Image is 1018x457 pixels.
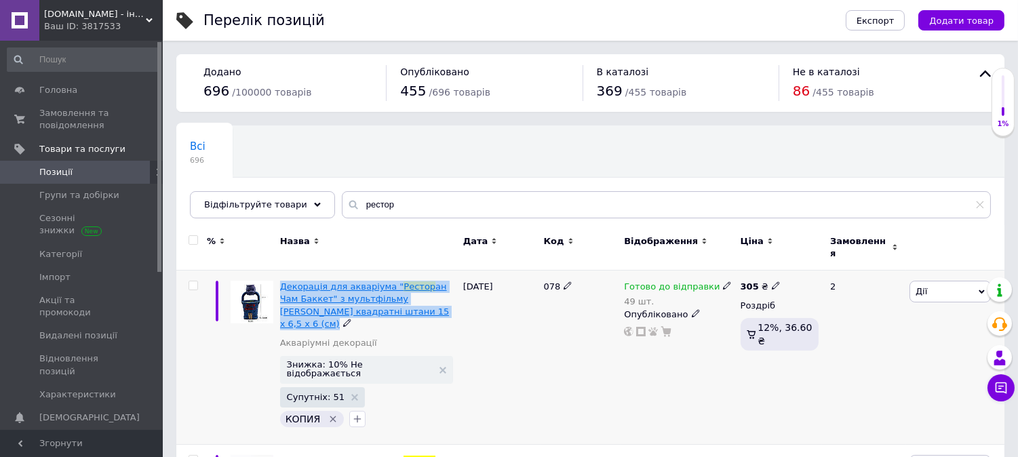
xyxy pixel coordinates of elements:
[625,87,686,98] span: / 455 товарів
[813,87,874,98] span: / 455 товарів
[460,271,541,445] div: [DATE]
[342,191,991,218] input: Пошук по назві позиції, артикулу і пошуковим запитам
[992,119,1014,129] div: 1%
[287,360,433,378] span: Знижка: 10% Не відображається
[207,235,216,247] span: %
[39,212,125,237] span: Сезонні знижки
[280,281,450,329] span: ан Чам Баккет" з мультфільму [PERSON_NAME] квадратні штани 15 х 6,5 х 6 (см)
[280,281,450,329] a: Декорація для акваріума "Ресторан Чам Баккет" з мультфільму [PERSON_NAME] квадратні штани 15 х 6,...
[597,66,649,77] span: В каталозі
[624,235,698,247] span: Відображення
[203,14,325,28] div: Перелік позицій
[624,296,732,306] div: 49 шт.
[741,235,764,247] span: Ціна
[741,281,759,292] b: 305
[597,83,623,99] span: 369
[400,66,469,77] span: Опубліковано
[39,294,125,319] span: Акції та промокоди
[39,389,116,401] span: Характеристики
[741,281,781,293] div: ₴
[287,393,345,401] span: Супутніх: 51
[857,16,895,26] span: Експорт
[624,281,720,296] span: Готово до відправки
[404,281,435,292] span: Рестор
[190,155,205,165] span: 696
[44,20,163,33] div: Ваш ID: 3817533
[400,83,426,99] span: 455
[280,235,310,247] span: Назва
[918,10,1004,31] button: Додати товар
[328,414,338,424] svg: Видалити мітку
[39,143,125,155] span: Товари та послуги
[231,281,273,323] img: Декорация для аквариума "Ресторан Чам Баккет" из мультфильма Губка Боб квадратные штаны 15 х 6,5 ...
[429,87,490,98] span: / 696 товарів
[203,83,229,99] span: 696
[190,140,205,153] span: Всі
[286,414,321,424] span: КОПИЯ
[793,83,810,99] span: 86
[758,322,812,346] span: 12%, 36.60 ₴
[39,84,77,96] span: Головна
[39,107,125,132] span: Замовлення та повідомлення
[232,87,311,98] span: / 100000 товарів
[39,166,73,178] span: Позиції
[44,8,146,20] span: Nemo.market - інтернет-магазин для тварин
[204,199,307,210] span: Відфільтруйте товари
[39,330,117,342] span: Видалені позиції
[39,412,140,424] span: [DEMOGRAPHIC_DATA]
[624,309,733,321] div: Опубліковано
[846,10,905,31] button: Експорт
[822,271,906,445] div: 2
[39,353,125,377] span: Відновлення позицій
[916,286,927,296] span: Дії
[39,189,119,201] span: Групи та добірки
[987,374,1015,401] button: Чат з покупцем
[741,300,819,312] div: Роздріб
[830,235,888,260] span: Замовлення
[7,47,160,72] input: Пошук
[544,281,561,292] span: 078
[793,66,860,77] span: Не в каталозі
[39,271,71,283] span: Імпорт
[203,66,241,77] span: Додано
[544,235,564,247] span: Код
[39,248,82,260] span: Категорії
[463,235,488,247] span: Дата
[929,16,994,26] span: Додати товар
[280,281,404,292] span: Декорація для акваріума "
[280,337,377,349] a: Акваріумні декорації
